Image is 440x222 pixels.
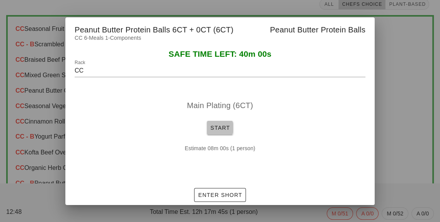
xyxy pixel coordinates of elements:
[65,34,375,50] div: CC 6-Meals 1-Components
[198,192,242,198] span: Enter Short
[65,17,375,40] div: Peanut Butter Protein Balls 6CT + 0CT (6CT)
[207,121,233,135] button: Start
[210,125,230,131] span: Start
[169,49,271,58] span: SAFE TIME LEFT: 40m 00s
[81,144,359,153] p: Estimate 08m 00s (1 person)
[270,24,365,36] span: Peanut Butter Protein Balls
[75,93,365,118] div: Main Plating (6CT)
[75,60,85,66] label: Rack
[194,188,246,202] button: Enter Short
